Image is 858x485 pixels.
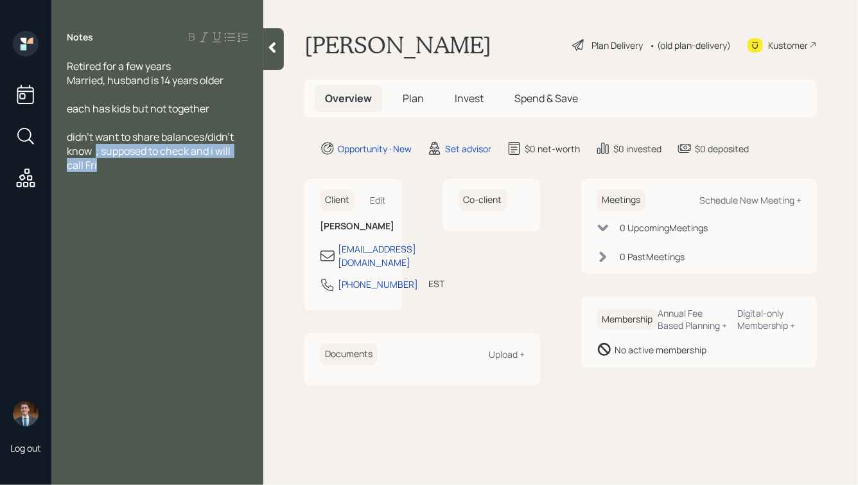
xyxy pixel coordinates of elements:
[649,39,731,52] div: • (old plan-delivery)
[428,277,444,290] div: EST
[338,242,416,269] div: [EMAIL_ADDRESS][DOMAIN_NAME]
[304,31,491,59] h1: [PERSON_NAME]
[403,91,424,105] span: Plan
[371,194,387,206] div: Edit
[455,91,484,105] span: Invest
[699,194,801,206] div: Schedule New Meeting +
[489,348,525,360] div: Upload +
[768,39,808,52] div: Kustomer
[67,101,209,116] span: each has kids but not together
[13,401,39,427] img: hunter_neumayer.jpg
[695,142,749,155] div: $0 deposited
[67,59,171,73] span: Retired for a few years
[597,190,645,211] h6: Meetings
[67,130,236,172] span: didn't want to share balances/didn't know ; supposed to check and i will call Fri
[514,91,578,105] span: Spend & Save
[658,307,728,331] div: Annual Fee Based Planning +
[525,142,580,155] div: $0 net-worth
[738,307,801,331] div: Digital-only Membership +
[320,190,355,211] h6: Client
[591,39,643,52] div: Plan Delivery
[613,142,661,155] div: $0 invested
[325,91,372,105] span: Overview
[10,442,41,454] div: Log out
[320,221,387,232] h6: [PERSON_NAME]
[459,190,507,211] h6: Co-client
[445,142,491,155] div: Set advisor
[338,278,418,291] div: [PHONE_NUMBER]
[620,221,708,234] div: 0 Upcoming Meeting s
[338,142,412,155] div: Opportunity · New
[615,343,706,357] div: No active membership
[67,31,93,44] label: Notes
[67,73,223,87] span: Married, husband is 14 years older
[597,309,658,330] h6: Membership
[620,250,685,263] div: 0 Past Meeting s
[320,344,378,365] h6: Documents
